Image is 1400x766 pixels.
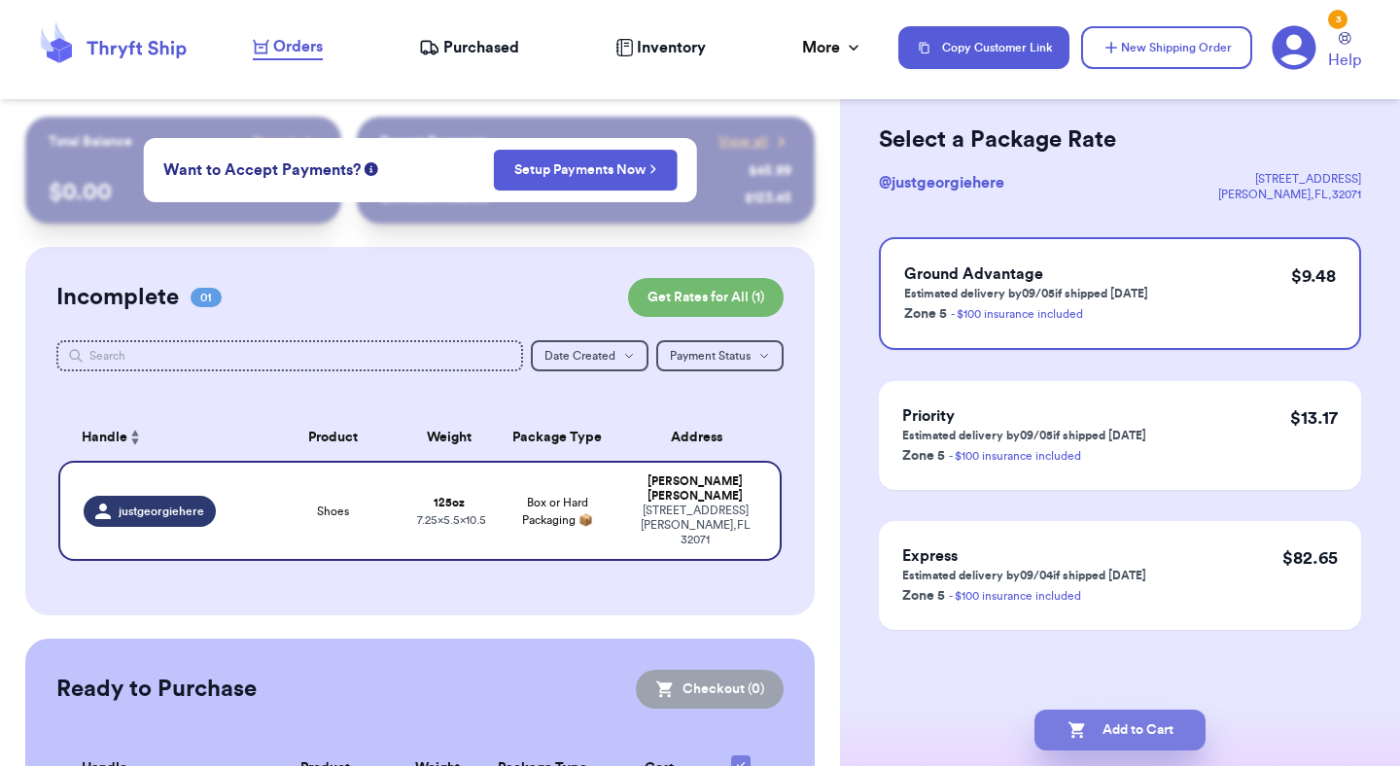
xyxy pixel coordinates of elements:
span: Payment Status [670,350,751,362]
button: Checkout (0) [636,670,784,709]
a: 3 [1272,25,1316,70]
a: - $100 insurance included [949,590,1081,602]
h2: Select a Package Rate [879,124,1361,156]
a: Setup Payments Now [514,160,657,180]
span: 7.25 x 5.5 x 10.5 [417,514,486,526]
a: - $100 insurance included [951,308,1083,320]
span: Express [902,548,958,564]
th: Address [622,414,782,461]
span: Orders [273,35,323,58]
div: [PERSON_NAME] , FL , 32071 [1218,187,1361,202]
span: 01 [191,288,222,307]
p: Estimated delivery by 09/05 if shipped [DATE] [904,286,1148,301]
span: Want to Accept Payments? [163,158,361,182]
a: View all [718,132,791,152]
span: Handle [82,428,127,448]
div: [STREET_ADDRESS] [PERSON_NAME] , FL 32071 [634,504,756,547]
strong: 125 oz [434,497,465,508]
th: Package Type [492,414,622,461]
span: Date Created [544,350,615,362]
div: $ 45.99 [749,161,791,181]
a: Inventory [615,36,706,59]
button: Date Created [531,340,648,371]
div: $ 123.45 [745,189,791,208]
div: [STREET_ADDRESS] [1218,171,1361,187]
th: Weight [405,414,492,461]
button: Copy Customer Link [898,26,1069,69]
a: - $100 insurance included [949,450,1081,462]
button: Sort ascending [127,426,143,449]
button: Get Rates for All (1) [628,278,784,317]
p: Estimated delivery by 09/05 if shipped [DATE] [902,428,1146,443]
span: justgeorgiehere [119,504,204,519]
a: Help [1328,32,1361,72]
button: Setup Payments Now [494,150,678,191]
span: Purchased [443,36,519,59]
h2: Ready to Purchase [56,674,257,705]
p: $ 13.17 [1290,404,1338,432]
span: Zone 5 [904,307,947,321]
span: Ground Advantage [904,266,1043,282]
a: Orders [253,35,323,60]
span: Box or Hard Packaging 📦 [522,497,593,526]
th: Product [261,414,405,461]
p: $ 82.65 [1282,544,1338,572]
span: Inventory [637,36,706,59]
div: More [802,36,863,59]
p: $ 0.00 [49,177,318,208]
p: Recent Payments [380,132,488,152]
span: @ justgeorgiehere [879,175,1004,191]
button: Payment Status [656,340,784,371]
button: Add to Cart [1034,710,1206,750]
span: Zone 5 [902,589,945,603]
span: Payout [253,132,295,152]
span: View all [718,132,768,152]
div: 3 [1328,10,1347,29]
div: [PERSON_NAME] [PERSON_NAME] [634,474,756,504]
p: Estimated delivery by 09/04 if shipped [DATE] [902,568,1146,583]
a: Payout [253,132,318,152]
span: Shoes [317,504,349,519]
input: Search [56,340,523,371]
span: Help [1328,49,1361,72]
span: Priority [902,408,955,424]
button: New Shipping Order [1081,26,1252,69]
p: $ 9.48 [1291,262,1336,290]
a: Purchased [419,36,519,59]
span: Zone 5 [902,449,945,463]
h2: Incomplete [56,282,179,313]
p: Total Balance [49,132,132,152]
